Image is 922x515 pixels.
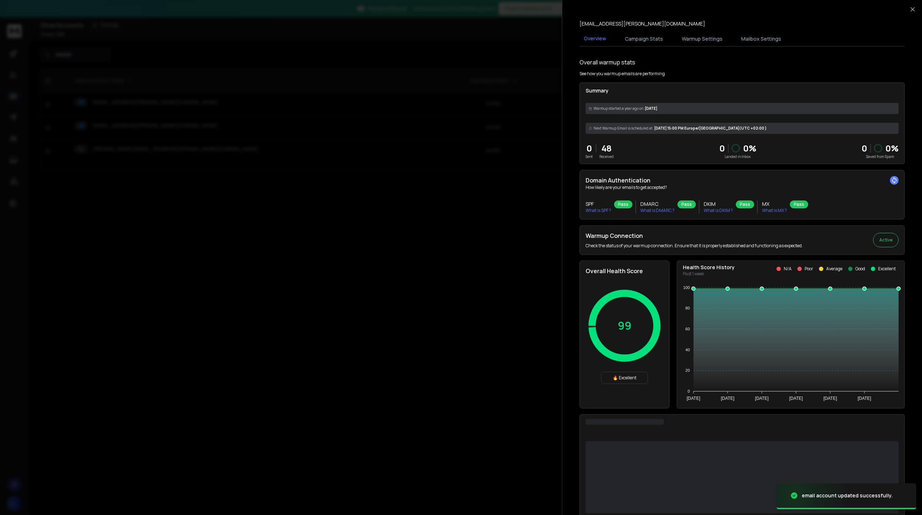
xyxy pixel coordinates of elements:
[855,266,865,272] p: Good
[594,126,653,131] span: Next Warmup Email is scheduled at
[618,319,631,332] p: 99
[823,396,837,401] tspan: [DATE]
[586,243,803,249] p: Check the status of your warmup connection. Ensure that it is properly established and functionin...
[601,372,648,384] div: 🔥 Excellent
[579,31,610,47] button: Overview
[686,396,700,401] tspan: [DATE]
[683,264,735,271] p: Health Score History
[586,176,899,185] h2: Domain Authentication
[586,154,593,159] p: Sent
[640,208,675,213] p: What is DMARC ?
[826,266,842,272] p: Average
[586,267,663,275] h2: Overall Health Score
[685,368,690,372] tspan: 20
[736,200,754,208] div: Pass
[885,143,899,154] p: 0 %
[586,103,899,114] div: [DATE]
[790,200,808,208] div: Pass
[861,142,867,154] strong: 0
[704,208,733,213] p: What is DKIM ?
[878,266,896,272] p: Excellent
[586,87,899,94] p: Summary
[677,200,696,208] div: Pass
[599,143,614,154] p: 48
[586,208,611,213] p: What is SPF ?
[721,396,734,401] tspan: [DATE]
[579,20,705,27] p: [EMAIL_ADDRESS][PERSON_NAME][DOMAIN_NAME]
[784,266,792,272] p: N/A
[586,123,899,134] div: [DATE] 15:00 PM Europe/[GEOGRAPHIC_DATA] (UTC +02:00 )
[861,154,899,159] p: Saved from Spam
[789,396,803,401] tspan: [DATE]
[594,106,643,111] span: Warmup started a year ago on
[683,271,735,277] p: Past 1 week
[586,200,611,208] h3: SPF
[737,31,786,47] button: Mailbox Settings
[743,143,756,154] p: 0 %
[685,348,690,352] tspan: 40
[614,200,632,208] div: Pass
[677,31,727,47] button: Warmup Settings
[579,71,665,77] p: See how you warmup emails are performing
[586,231,803,240] h2: Warmup Connection
[579,58,635,67] h1: Overall warmup stats
[685,306,690,310] tspan: 80
[621,31,667,47] button: Campaign Stats
[704,200,733,208] h3: DKIM
[873,233,899,247] button: Active
[586,185,899,190] p: How likely are your emails to get accepted?
[755,396,769,401] tspan: [DATE]
[586,143,593,154] p: 0
[719,143,725,154] p: 0
[762,200,787,208] h3: MX
[719,154,756,159] p: Landed in Inbox
[688,389,690,393] tspan: 0
[805,266,813,272] p: Poor
[762,208,787,213] p: What is MX ?
[858,396,871,401] tspan: [DATE]
[640,200,675,208] h3: DMARC
[683,285,690,290] tspan: 100
[599,154,614,159] p: Received
[685,327,690,331] tspan: 60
